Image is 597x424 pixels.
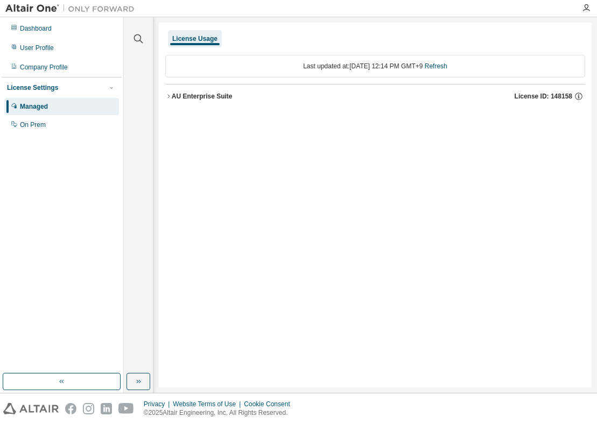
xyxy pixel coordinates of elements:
[144,408,297,418] p: © 2025 Altair Engineering, Inc. All Rights Reserved.
[173,400,244,408] div: Website Terms of Use
[20,102,48,111] div: Managed
[20,44,54,52] div: User Profile
[244,400,296,408] div: Cookie Consent
[144,400,173,408] div: Privacy
[65,403,76,414] img: facebook.svg
[20,24,52,33] div: Dashboard
[3,403,59,414] img: altair_logo.svg
[20,121,46,129] div: On Prem
[5,3,140,14] img: Altair One
[425,62,447,70] a: Refresh
[172,92,233,101] div: AU Enterprise Suite
[165,84,585,108] button: AU Enterprise SuiteLicense ID: 148158
[515,92,572,101] span: License ID: 148158
[101,403,112,414] img: linkedin.svg
[172,34,217,43] div: License Usage
[83,403,94,414] img: instagram.svg
[20,63,68,72] div: Company Profile
[7,83,58,92] div: License Settings
[165,55,585,77] div: Last updated at: [DATE] 12:14 PM GMT+9
[118,403,134,414] img: youtube.svg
